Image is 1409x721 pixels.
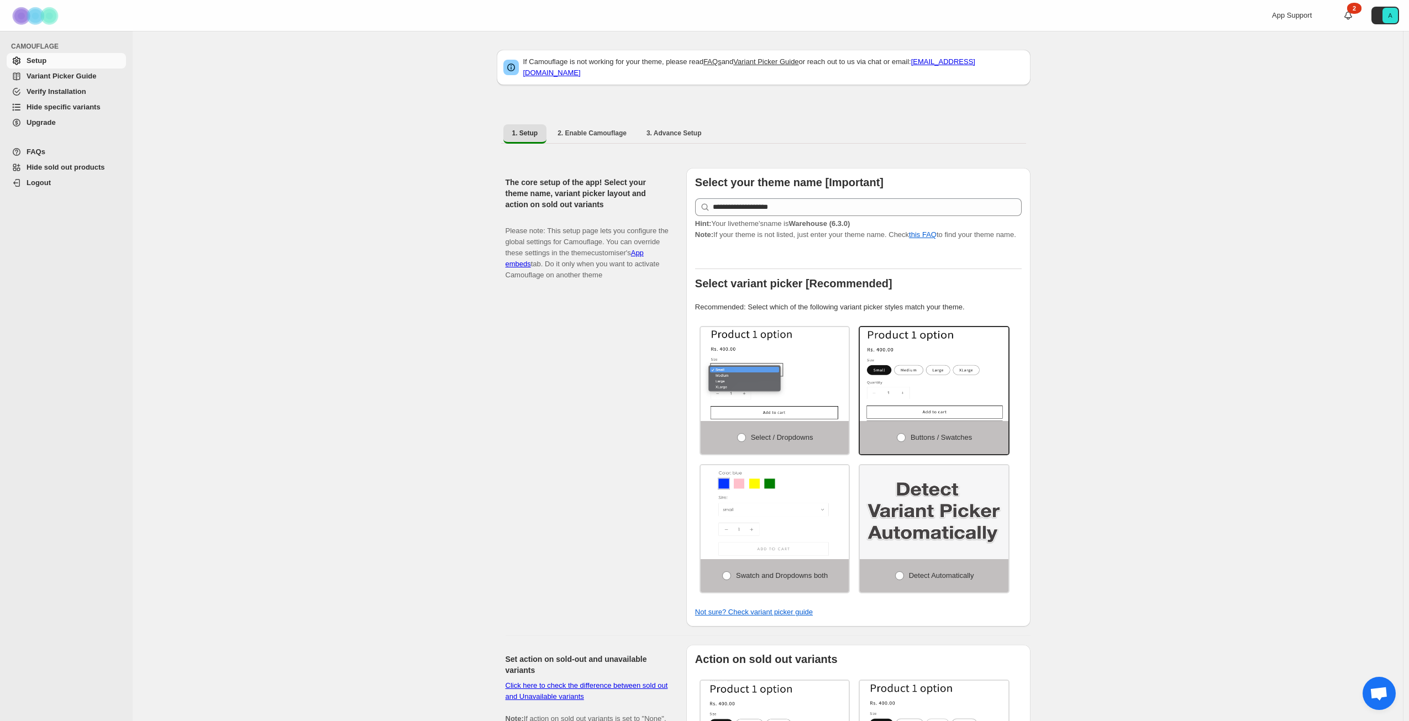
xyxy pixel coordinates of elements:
[7,175,126,191] a: Logout
[646,129,702,138] span: 3. Advance Setup
[695,277,892,290] b: Select variant picker [Recommended]
[1272,11,1312,19] span: App Support
[7,53,126,69] a: Setup
[733,57,798,66] a: Variant Picker Guide
[1371,7,1399,24] button: Avatar with initials A
[1382,8,1398,23] span: Avatar with initials A
[27,118,56,127] span: Upgrade
[506,654,669,676] h2: Set action on sold-out and unavailable variants
[701,327,849,421] img: Select / Dropdowns
[736,571,828,580] span: Swatch and Dropdowns both
[701,465,849,559] img: Swatch and Dropdowns both
[512,129,538,138] span: 1. Setup
[909,571,974,580] span: Detect Automatically
[695,218,1022,240] p: If your theme is not listed, just enter your theme name. Check to find your theme name.
[7,99,126,115] a: Hide specific variants
[751,433,813,441] span: Select / Dropdowns
[909,230,937,239] a: this FAQ
[523,56,1024,78] p: If Camouflage is not working for your theme, please read and or reach out to us via chat or email:
[7,115,126,130] a: Upgrade
[7,69,126,84] a: Variant Picker Guide
[911,433,972,441] span: Buttons / Swatches
[27,163,105,171] span: Hide sold out products
[860,327,1008,421] img: Buttons / Swatches
[558,129,627,138] span: 2. Enable Camouflage
[7,144,126,160] a: FAQs
[506,177,669,210] h2: The core setup of the app! Select your theme name, variant picker layout and action on sold out v...
[27,148,45,156] span: FAQs
[11,42,127,51] span: CAMOUFLAGE
[506,681,668,701] a: Click here to check the difference between sold out and Unavailable variants
[27,103,101,111] span: Hide specific variants
[788,219,850,228] strong: Warehouse (6.3.0)
[27,87,86,96] span: Verify Installation
[1347,3,1361,14] div: 2
[1363,677,1396,710] div: Open chat
[695,608,813,616] a: Not sure? Check variant picker guide
[695,653,838,665] b: Action on sold out variants
[7,160,126,175] a: Hide sold out products
[1343,10,1354,21] a: 2
[506,214,669,281] p: Please note: This setup page lets you configure the global settings for Camouflage. You can overr...
[695,230,713,239] strong: Note:
[27,56,46,65] span: Setup
[695,302,1022,313] p: Recommended: Select which of the following variant picker styles match your theme.
[860,465,1008,559] img: Detect Automatically
[703,57,722,66] a: FAQs
[7,84,126,99] a: Verify Installation
[9,1,64,31] img: Camouflage
[1388,12,1392,19] text: A
[27,72,96,80] span: Variant Picker Guide
[695,176,884,188] b: Select your theme name [Important]
[695,219,850,228] span: Your live theme's name is
[695,219,712,228] strong: Hint:
[27,178,51,187] span: Logout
